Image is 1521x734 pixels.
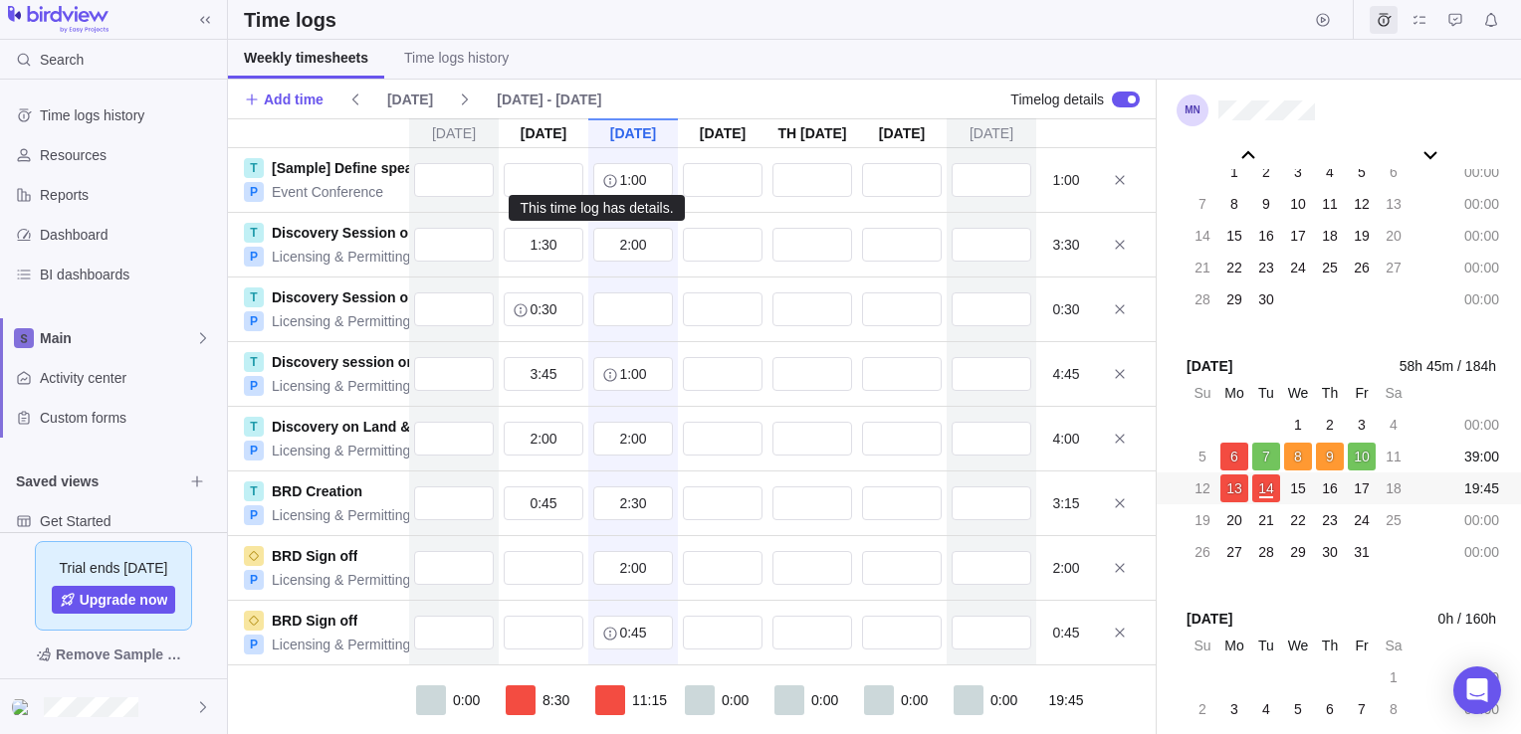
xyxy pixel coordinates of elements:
div: P [244,247,264,267]
span: Saved views [16,471,183,491]
span: Custom forms [40,408,219,428]
span: 5 [1358,162,1366,182]
span: Time logs history [40,105,219,125]
span: Time logs [1370,6,1398,34]
span: 19 [1354,226,1370,246]
span: [DATE] [1187,356,1232,377]
span: 5 [1198,447,1206,466]
a: Approval requests [1441,15,1469,31]
div: Sa [1380,379,1408,407]
span: 31 [1354,542,1370,562]
div: [DATE] [857,118,947,148]
a: Discovery session on PW [272,352,441,372]
div: 00:00 [1459,158,1504,186]
span: 11 [1322,194,1338,214]
span: 14 [1195,226,1210,246]
a: Discovery Session on Building Permits [272,223,532,243]
div: T [244,158,264,178]
div: Su [1189,379,1216,407]
span: Dashboard [40,225,219,245]
span: Browse views [183,467,211,495]
div: 00:00 [1459,254,1504,281]
div: 19:45 [1459,474,1504,502]
a: Licensing & Permitting Solution [272,570,465,590]
span: Add time [264,90,324,109]
span: Activity center [40,368,219,388]
div: [DATE] [678,118,767,148]
div: 0:30 [1036,299,1096,319]
img: Show [12,699,36,715]
span: 12 [1195,478,1210,498]
div: 4:45 [1036,364,1096,384]
span: 10 [1290,194,1306,214]
a: Discovery on Land & Plannning [272,417,482,437]
span: 7 [1262,447,1270,466]
span: 24 [1290,258,1306,277]
span: 13 [1386,194,1402,214]
span: Approval requests [1441,6,1469,34]
a: Licensing & Permitting Solution [272,635,465,654]
a: Time logs history [388,40,525,79]
span: 19:45 [1048,690,1083,710]
div: [DATE] [409,118,499,148]
a: Upgrade now [52,586,176,614]
span: 0:00 [811,690,838,710]
span: Trial ends [DATE] [60,558,168,578]
div: 3:15 [1036,493,1096,513]
span: Reports [40,185,219,205]
span: 22 [1226,258,1242,277]
span: 13 [1226,478,1242,498]
div: 00:00 [1459,506,1504,534]
span: Main [40,328,195,348]
div: T [244,223,264,243]
span: Remove Sample Data [56,642,191,666]
span: BI dashboards [40,265,219,284]
span: 30 [1258,289,1274,309]
div: 00:00 [1459,538,1504,566]
span: 0:00 [901,690,928,710]
div: This time log has details. [518,200,675,216]
div: Su [1189,632,1216,659]
div: [DATE] [947,118,1036,148]
span: 25 [1386,510,1402,530]
span: 18 [1386,478,1402,498]
span: Add time [244,86,324,113]
span: 4 [1390,415,1398,435]
span: 19 [1195,510,1210,530]
span: 2 [1262,162,1270,182]
span: 5 [1294,699,1302,719]
span: 30 [1322,542,1338,562]
span: 28 [1258,542,1274,562]
span: Remove Sample Data [16,639,211,670]
div: Sa [1380,632,1408,659]
div: 0:45 [1036,623,1096,642]
span: 8 [1294,447,1302,466]
span: My assignments [1406,6,1433,34]
span: 58h 45m / 184h [1400,356,1496,377]
span: 27 [1226,542,1242,562]
a: BRD Creation [272,481,362,501]
div: [DATE] [588,118,678,148]
span: Notifications [1477,6,1505,34]
span: 2 [1326,415,1334,435]
span: 11 [1386,447,1402,466]
div: Fr [1348,379,1376,407]
span: Search [40,50,84,70]
span: 11:15 [632,690,667,710]
div: 3:30 [1036,235,1096,255]
span: 7 [1358,699,1366,719]
span: 0:00 [990,690,1017,710]
a: [Sample] Define speakers [272,158,441,178]
span: 20 [1386,226,1402,246]
span: 14 [1258,478,1274,498]
span: [DATE] [387,90,433,109]
a: Licensing & Permitting Solution [272,311,465,331]
span: 4 [1262,699,1270,719]
span: 18 [1322,226,1338,246]
div: 00:00 [1459,663,1504,691]
span: 15 [1290,478,1306,498]
span: 7 [1198,194,1206,214]
div: Tu [1252,632,1280,659]
svg: info-description [513,302,529,318]
div: T [244,352,264,372]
